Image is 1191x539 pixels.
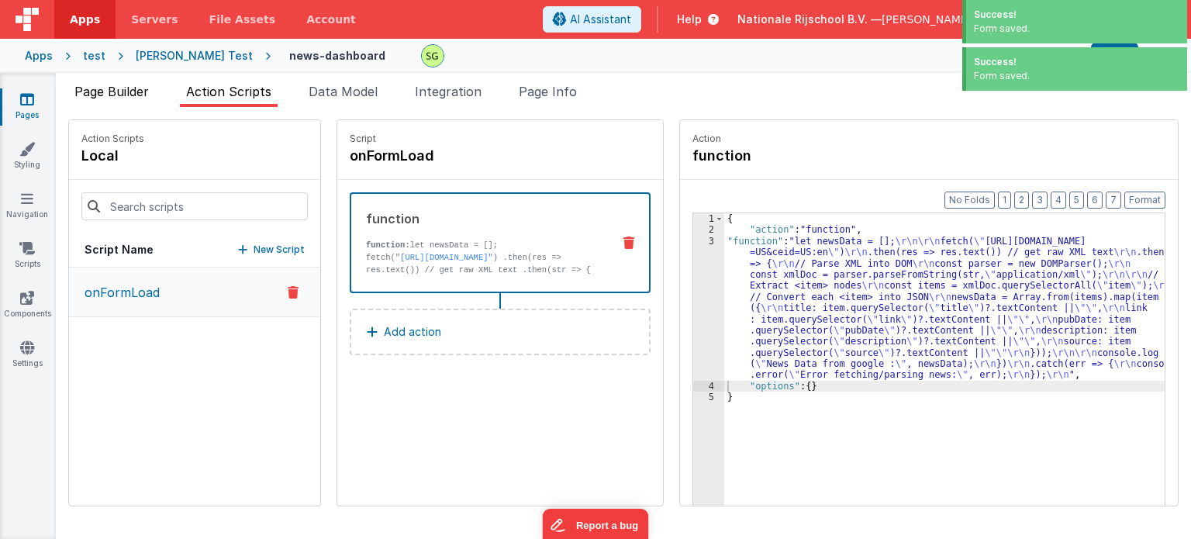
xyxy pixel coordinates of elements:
[366,239,599,251] p: let newsData = [];
[1032,192,1048,209] button: 3
[85,242,154,257] h5: Script Name
[1069,192,1084,209] button: 5
[570,12,631,27] span: AI Assistant
[737,12,1179,27] button: Nationale Rijschool B.V. — [PERSON_NAME][EMAIL_ADDRESS][DOMAIN_NAME]
[415,84,482,99] span: Integration
[186,84,271,99] span: Action Scripts
[998,192,1011,209] button: 1
[81,192,308,220] input: Search scripts
[974,8,1179,22] div: Success!
[974,69,1179,83] div: Form saved.
[543,6,641,33] button: AI Assistant
[693,236,724,381] div: 3
[692,133,1165,145] p: Action
[1087,192,1103,209] button: 6
[81,133,144,145] p: Action Scripts
[70,12,100,27] span: Apps
[882,12,1162,27] span: [PERSON_NAME][EMAIL_ADDRESS][DOMAIN_NAME]
[693,381,724,392] div: 4
[693,213,724,224] div: 1
[309,84,378,99] span: Data Model
[74,84,149,99] span: Page Builder
[974,55,1179,69] div: Success!
[1124,192,1165,209] button: Format
[350,309,651,355] button: Add action
[1014,192,1029,209] button: 2
[83,48,105,64] div: test
[974,22,1179,36] div: Form saved.
[692,145,925,167] h4: function
[69,268,320,317] button: onFormLoad
[519,84,577,99] span: Page Info
[944,192,995,209] button: No Folds
[75,283,160,302] p: onFormLoad
[366,251,599,313] p: fetch(" ) .then(res => res.text()) // get raw XML text .then(str => { // Parse XML into DOM const...
[737,12,882,27] span: Nationale Rijschool B.V. —
[209,12,276,27] span: File Assets
[384,323,441,341] p: Add action
[25,48,53,64] div: Apps
[81,145,144,167] h4: local
[1051,192,1066,209] button: 4
[350,145,582,167] h4: onFormLoad
[693,224,724,235] div: 2
[131,12,178,27] span: Servers
[136,48,253,64] div: [PERSON_NAME] Test
[350,133,651,145] p: Script
[289,50,385,61] h4: news-dashboard
[238,242,305,257] button: New Script
[677,12,702,27] span: Help
[1106,192,1121,209] button: 7
[400,253,493,262] a: [URL][DOMAIN_NAME]"
[366,240,410,250] strong: function:
[693,392,724,403] div: 5
[366,209,599,228] div: function
[422,45,444,67] img: 497ae24fd84173162a2d7363e3b2f127
[254,242,305,257] p: New Script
